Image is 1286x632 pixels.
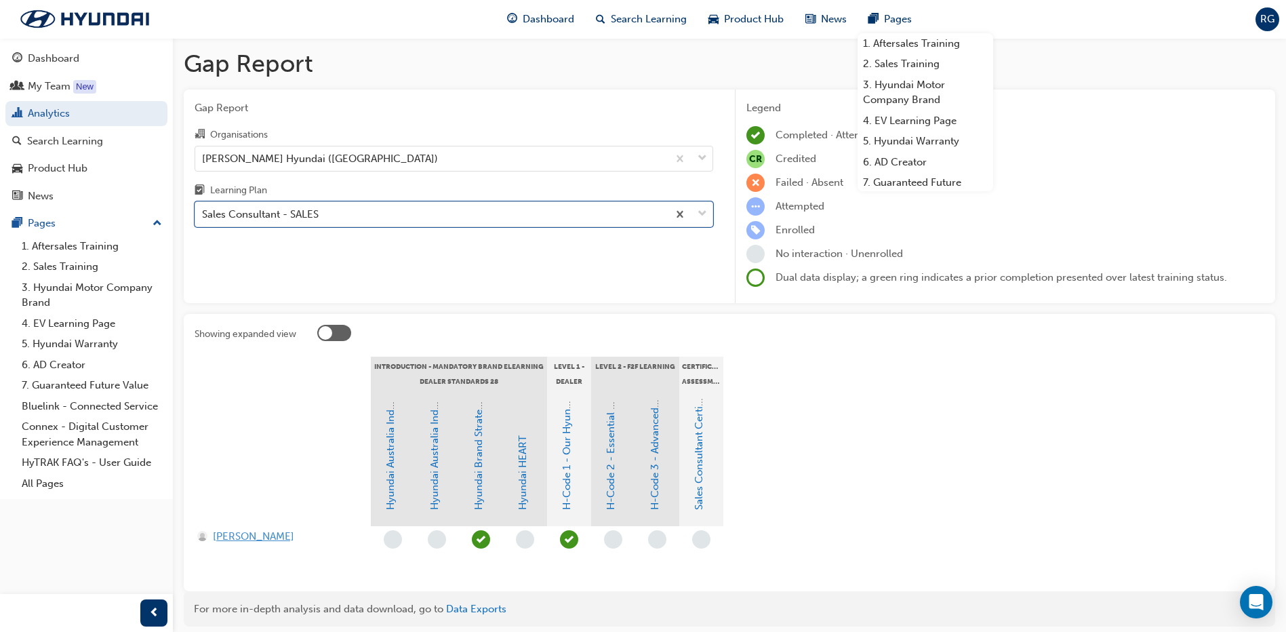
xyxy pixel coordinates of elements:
[746,221,765,239] span: learningRecordVerb_ENROLL-icon
[12,218,22,230] span: pages-icon
[12,81,22,93] span: people-icon
[5,129,167,154] a: Search Learning
[371,357,547,391] div: Introduction - Mandatory Brand eLearning Dealer Standards 28
[648,530,666,549] span: learningRecordVerb_NONE-icon
[16,277,167,313] a: 3. Hyundai Motor Company Brand
[28,51,79,66] div: Dashboard
[28,216,56,231] div: Pages
[496,5,585,33] a: guage-iconDashboard
[202,207,319,222] div: Sales Consultant - SALES
[1240,586,1272,618] div: Open Intercom Messenger
[195,100,713,116] span: Gap Report
[858,152,993,173] a: 6. AD Creator
[858,75,993,111] a: 3. Hyundai Motor Company Brand
[746,174,765,192] span: learningRecordVerb_FAIL-icon
[16,396,167,417] a: Bluelink - Connected Service
[507,11,517,28] span: guage-icon
[12,108,22,120] span: chart-icon
[547,357,591,391] div: Level 1 - Dealer Standards 26 - Mandatory Sales Consultant Training
[197,529,358,545] a: [PERSON_NAME]
[858,54,993,75] a: 2. Sales Training
[16,473,167,494] a: All Pages
[210,128,268,142] div: Organisations
[611,12,687,27] span: Search Learning
[679,357,723,391] div: Certification Assessment
[428,530,446,549] span: learningRecordVerb_NONE-icon
[5,43,167,211] button: DashboardMy TeamAnalyticsSearch LearningProduct HubNews
[858,5,923,33] a: pages-iconPages
[858,131,993,152] a: 5. Hyundai Warranty
[698,205,707,223] span: down-icon
[724,12,784,27] span: Product Hub
[149,605,159,622] span: prev-icon
[605,359,617,510] a: H-Code 2 - Essential Sales Skills
[195,129,205,141] span: organisation-icon
[858,33,993,54] a: 1. Aftersales Training
[776,271,1227,283] span: Dual data display; a green ring indicates a prior completion presented over latest training status.
[472,530,490,549] span: learningRecordVerb_PASS-icon
[776,248,903,260] span: No interaction · Unenrolled
[649,328,661,510] a: H-Code 3 - Advanced Communication
[194,601,1265,617] div: For more in-depth analysis and data download, go to
[776,224,815,236] span: Enrolled
[5,101,167,126] a: Analytics
[16,452,167,473] a: HyTRAK FAQ's - User Guide
[698,150,707,167] span: down-icon
[884,12,912,27] span: Pages
[16,416,167,452] a: Connex - Digital Customer Experience Management
[868,11,879,28] span: pages-icon
[858,172,993,208] a: 7. Guaranteed Future Value
[746,245,765,263] span: learningRecordVerb_NONE-icon
[27,134,103,149] div: Search Learning
[517,435,529,510] a: Hyundai HEART
[5,211,167,236] button: Pages
[585,5,698,33] a: search-iconSearch Learning
[16,375,167,396] a: 7. Guaranteed Future Value
[596,11,605,28] span: search-icon
[7,5,163,33] img: Trak
[12,53,22,65] span: guage-icon
[591,357,679,391] div: Level 2 - F2F Learning
[195,185,205,197] span: learningplan-icon
[698,5,795,33] a: car-iconProduct Hub
[210,184,267,197] div: Learning Plan
[776,176,843,189] span: Failed · Absent
[28,161,87,176] div: Product Hub
[184,49,1275,79] h1: Gap Report
[5,156,167,181] a: Product Hub
[12,136,22,148] span: search-icon
[153,215,162,233] span: up-icon
[73,80,96,94] div: Tooltip anchor
[805,11,816,28] span: news-icon
[16,256,167,277] a: 2. Sales Training
[516,530,534,549] span: learningRecordVerb_NONE-icon
[1255,7,1279,31] button: RG
[746,197,765,216] span: learningRecordVerb_ATTEMPT-icon
[604,530,622,549] span: learningRecordVerb_NONE-icon
[195,328,296,341] div: Showing expanded view
[5,74,167,99] a: My Team
[746,126,765,144] span: learningRecordVerb_COMPLETE-icon
[16,313,167,334] a: 4. EV Learning Page
[776,129,919,141] span: Completed · Attended · Passed
[746,100,1264,116] div: Legend
[858,111,993,132] a: 4. EV Learning Page
[202,151,438,166] div: [PERSON_NAME] Hyundai ([GEOGRAPHIC_DATA])
[28,189,54,204] div: News
[16,355,167,376] a: 6. AD Creator
[384,530,402,549] span: learningRecordVerb_NONE-icon
[5,46,167,71] a: Dashboard
[16,334,167,355] a: 5. Hyundai Warranty
[776,153,816,165] span: Credited
[12,163,22,175] span: car-icon
[446,603,506,615] a: Data Exports
[693,313,705,510] a: Sales Consultant Certification Assessment
[746,150,765,168] span: null-icon
[213,529,294,545] span: [PERSON_NAME]
[708,11,719,28] span: car-icon
[523,12,574,27] span: Dashboard
[692,530,710,549] span: learningRecordVerb_NONE-icon
[5,184,167,209] a: News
